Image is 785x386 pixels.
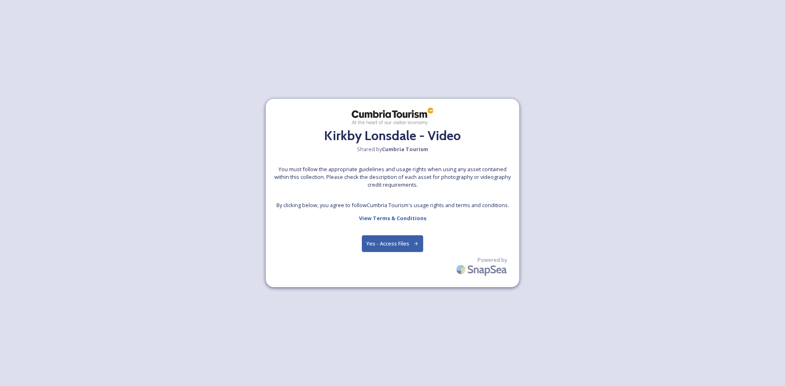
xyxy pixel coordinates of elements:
h2: Kirkby Lonsdale - Video [324,126,461,145]
span: You must follow the appropriate guidelines and usage rights when using any asset contained within... [274,165,511,189]
span: Powered by [478,256,507,264]
strong: View Terms & Conditions [359,214,426,222]
span: By clicking below, you agree to follow Cumbria Tourism 's usage rights and terms and conditions. [276,201,509,209]
button: Yes - Access Files [362,235,423,252]
img: ct_logo.png [352,107,433,126]
strong: Cumbria Tourism [382,145,428,153]
a: View Terms & Conditions [359,213,426,223]
span: Shared by [357,145,428,153]
img: SnapSea Logo [454,260,511,279]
